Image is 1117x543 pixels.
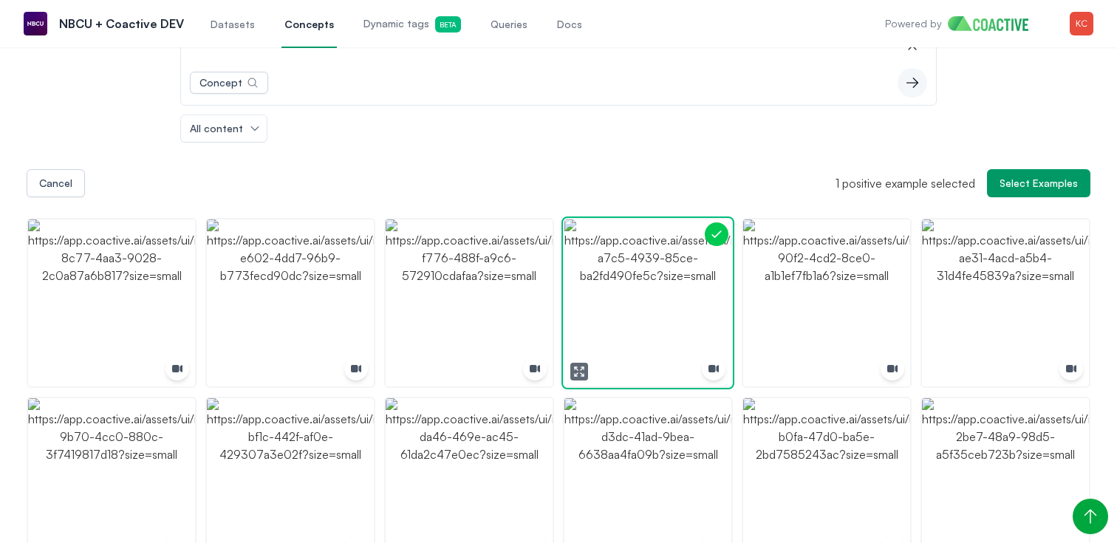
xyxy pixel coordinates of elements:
img: https://app.coactive.ai/assets/ui/images/coactive/olympics_winter_1743623952641/636d914f-f776-488... [386,219,553,386]
span: Queries [491,17,527,32]
img: https://app.coactive.ai/assets/ui/images/coactive/olympics_winter_1743623952641/b1bacf26-ae31-4ac... [922,219,1089,386]
button: Select Examples [987,169,1090,197]
span: 1 positive example selected [836,176,975,191]
span: All content [190,121,243,136]
img: https://app.coactive.ai/assets/ui/images/coactive/olympics_winter_1743623952641/f30c8ddc-a7c5-493... [564,219,731,386]
span: Dynamic tags [363,16,461,33]
img: Home [948,16,1040,31]
img: NBCU + Coactive DEV [24,12,47,35]
button: Concept [190,72,268,94]
span: Select Examples [1000,176,1078,191]
button: Cancel [27,169,85,197]
img: https://app.coactive.ai/assets/ui/images/coactive/olympics_winter_1743623952641/bba3ded9-8c77-4aa... [28,219,195,386]
img: Menu for the logged in user [1070,12,1093,35]
img: Positive Example [709,227,723,241]
span: Beta [435,16,461,33]
div: Cancel [39,176,72,191]
button: All content [181,115,267,142]
span: Concepts [284,17,334,32]
img: https://app.coactive.ai/assets/ui/images/coactive/olympics_winter_1743623952641/c2cdc6e4-e602-4dd... [207,219,374,386]
p: NBCU + Coactive DEV [59,15,184,33]
div: Concept [199,75,242,90]
span: Datasets [211,17,255,32]
p: Powered by [885,16,942,31]
img: https://app.coactive.ai/assets/ui/images/coactive/olympics_winter_1743623952641/5a70fdf0-90f2-4cd... [743,219,910,386]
